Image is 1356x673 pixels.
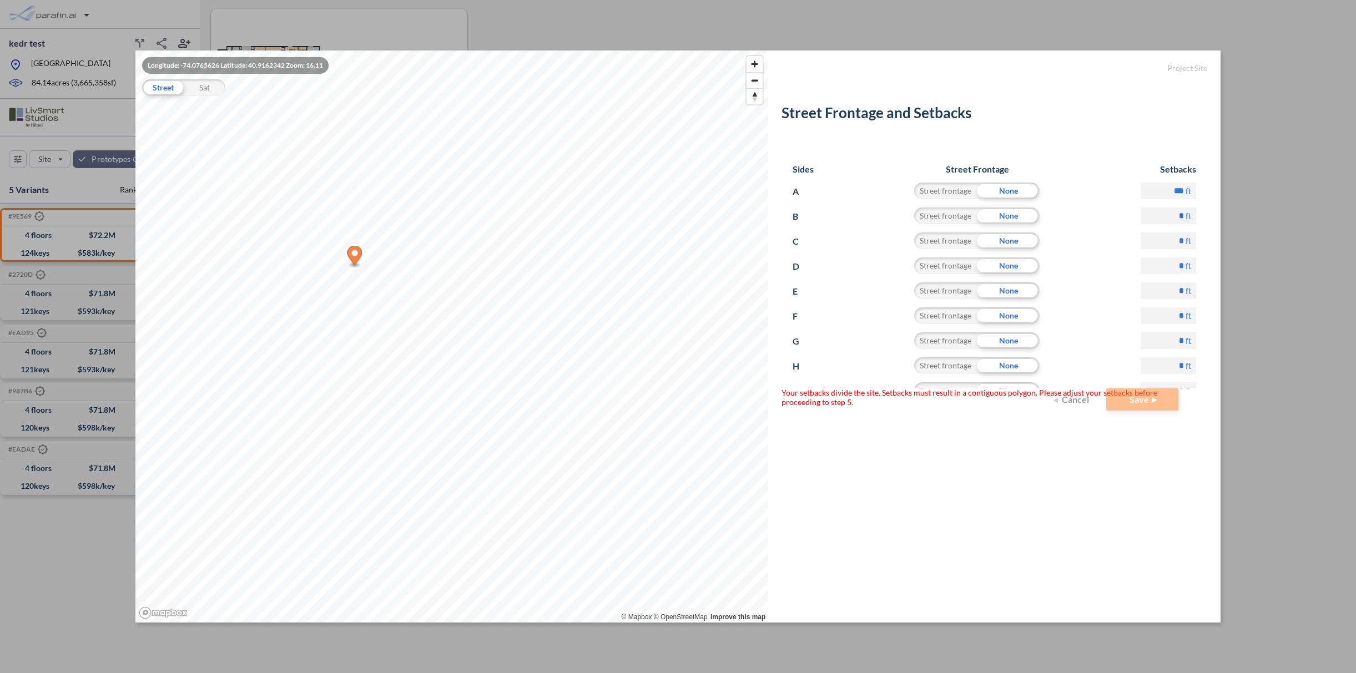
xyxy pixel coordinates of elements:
div: None [977,357,1040,374]
div: Sat [184,79,225,96]
button: Save [1106,388,1178,411]
label: ft [1186,210,1192,221]
p: D [793,257,813,275]
div: None [977,307,1040,324]
div: None [977,382,1040,399]
button: Zoom out [747,72,763,88]
a: OpenStreetMap [654,613,708,621]
span: Reset bearing to north [747,89,763,104]
div: None [977,208,1040,224]
div: None [977,183,1040,199]
p: B [793,208,813,225]
div: Map marker [347,245,362,268]
div: None [977,257,1040,274]
div: None [977,332,1040,349]
label: ft [1186,185,1192,196]
label: ft [1186,235,1192,246]
p: F [793,307,813,325]
button: Reset bearing to north [747,88,763,104]
span: Your setbacks divide the site. Setbacks must result in a contiguous polygon. Please adjust your s... [782,388,1186,407]
canvas: Map [135,50,768,623]
label: ft [1186,285,1192,296]
h5: Project Site [782,64,1207,73]
a: Mapbox [622,613,652,621]
h6: Sides [793,164,814,174]
div: Street frontage [914,232,977,249]
p: C [793,232,813,250]
label: ft [1186,385,1192,396]
div: Street frontage [914,332,977,349]
p: A [793,183,813,200]
div: None [977,232,1040,249]
p: E [793,282,813,300]
p: H [793,357,813,375]
h2: Street Frontage and Setbacks [782,104,1207,126]
label: ft [1186,335,1192,346]
div: Street frontage [914,307,977,324]
label: ft [1186,260,1192,271]
div: Street frontage [914,357,977,374]
div: Street frontage [914,282,977,299]
div: Street frontage [914,208,977,224]
h6: Street Frontage [904,164,1051,174]
p: G [793,332,813,350]
label: ft [1186,360,1192,371]
a: Improve this map [710,613,765,621]
div: Street frontage [914,183,977,199]
div: None [977,282,1040,299]
button: Zoom in [747,56,763,72]
div: Street frontage [914,382,977,399]
div: Street frontage [914,257,977,274]
h6: Setbacks [1141,164,1196,174]
div: Longitude: -74.0765626 Latitude: 40.9162342 Zoom: 16.11 [142,57,329,74]
label: ft [1186,310,1192,321]
span: Zoom out [747,73,763,88]
p: I [793,382,813,400]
